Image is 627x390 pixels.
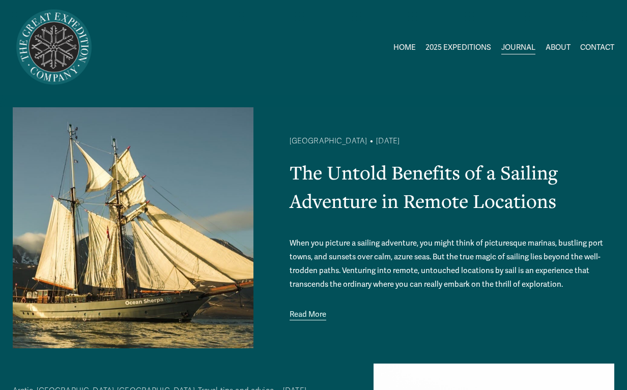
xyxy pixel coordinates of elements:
[376,137,400,145] time: [DATE]
[290,236,615,291] p: When you picture a sailing adventure, you might think of picturesque marinas, bustling port towns...
[425,40,491,55] a: folder dropdown
[13,6,95,88] img: Arctic Expeditions
[290,308,326,322] a: Read More
[393,40,416,55] a: HOME
[425,41,491,54] span: 2025 EXPEDITIONS
[290,160,558,214] a: The Untold Benefits of a Sailing Adventure in Remote Locations
[501,40,535,55] a: JOURNAL
[580,40,614,55] a: CONTACT
[546,40,571,55] a: ABOUT
[290,136,367,145] a: [GEOGRAPHIC_DATA]
[13,107,253,348] img: The Untold Benefits of a Sailing Adventure in Remote Locations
